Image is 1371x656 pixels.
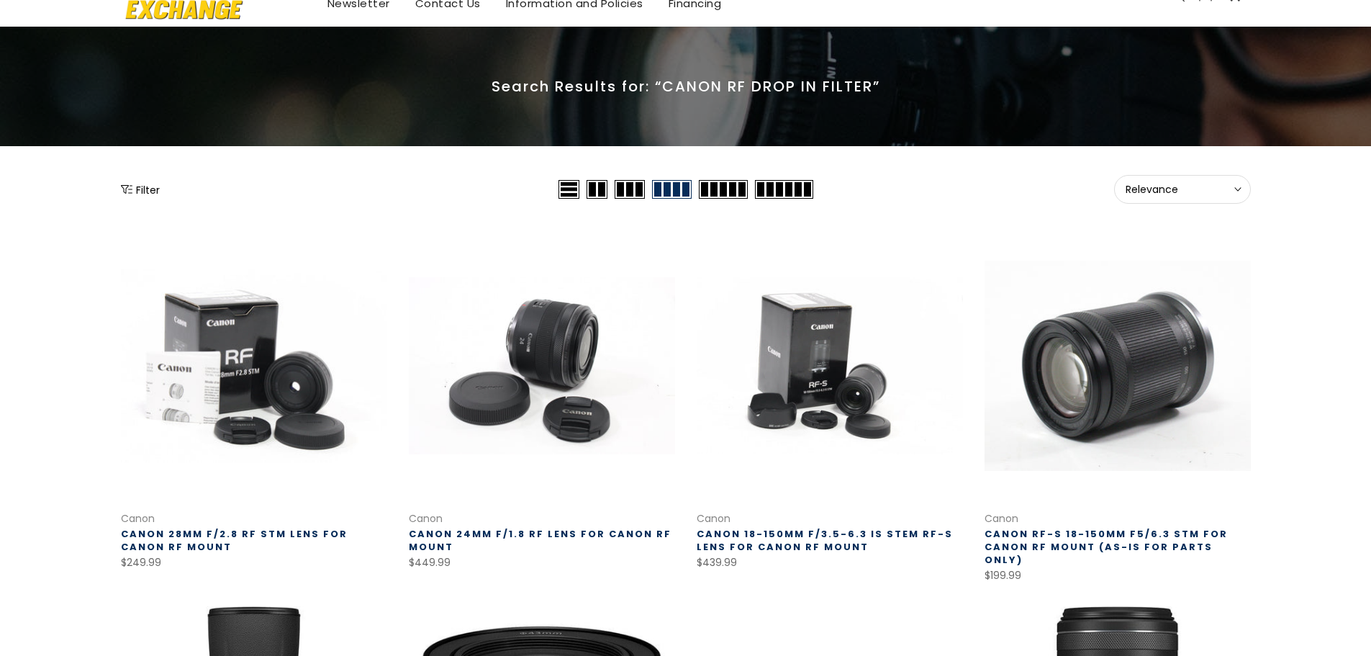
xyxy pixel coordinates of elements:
div: $199.99 [985,567,1251,585]
a: Canon 28mm f/2.8 RF STM Lens for Canon RF Mount [121,527,348,554]
span: Relevance [1126,183,1239,196]
a: Canon [121,511,155,526]
button: Show filters [121,182,160,197]
div: $449.99 [409,554,675,572]
button: Relevance [1114,175,1251,204]
div: $249.99 [121,554,387,572]
a: Canon [985,511,1018,526]
a: Canon [409,511,443,526]
p: Search Results for: “CANON RF DROP IN FILTER” [121,77,1251,96]
a: Canon [697,511,730,526]
a: Canon 18-150mm f/3.5-6.3 IS STEM RF-S Lens for Canon RF Mount [697,527,953,554]
div: $439.99 [697,554,963,572]
a: Canon 24mm f/1.8 RF Lens for Canon RF Mount [409,527,671,554]
a: Canon RF-S 18-150mm f5/6.3 STM for Canon RF Mount (AS-IS for Parts Only) [985,527,1228,567]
